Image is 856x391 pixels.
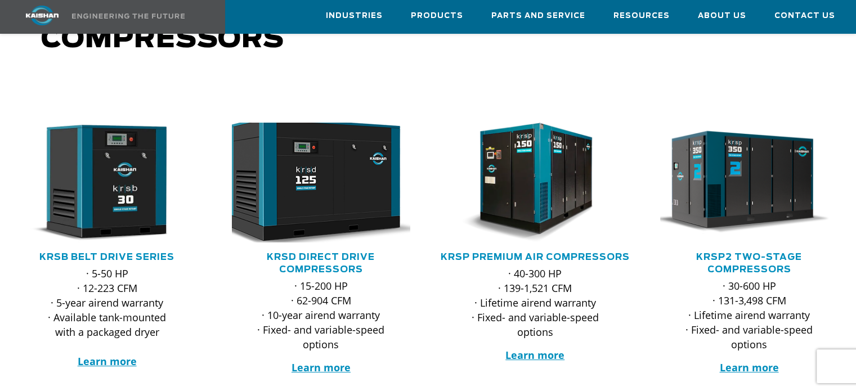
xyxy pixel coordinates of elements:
[326,10,383,23] span: Industries
[438,123,616,242] img: krsp150
[39,253,174,262] a: KRSB Belt Drive Series
[696,253,802,274] a: KRSP2 Two-Stage Compressors
[254,278,387,352] p: · 15-200 HP · 62-904 CFM · 10-year airend warranty · Fixed- and variable-speed options
[698,10,746,23] span: About Us
[232,123,410,242] div: krsd125
[660,123,838,242] div: krsp350
[41,266,173,368] p: · 5-50 HP · 12-223 CFM · 5-year airend warranty · Available tank-mounted with a packaged dryer
[505,348,564,362] a: Learn more
[18,123,196,242] div: krsb30
[326,1,383,31] a: Industries
[652,123,830,242] img: krsp350
[719,361,778,374] a: Learn more
[491,10,585,23] span: Parts and Service
[441,253,630,262] a: KRSP Premium Air Compressors
[774,10,835,23] span: Contact Us
[613,1,670,31] a: Resources
[411,1,463,31] a: Products
[613,10,670,23] span: Resources
[72,14,185,19] img: Engineering the future
[267,253,375,274] a: KRSD Direct Drive Compressors
[469,266,602,339] p: · 40-300 HP · 139-1,521 CFM · Lifetime airend warranty · Fixed- and variable-speed options
[78,354,137,368] a: Learn more
[214,116,410,249] img: krsd125
[683,278,815,352] p: · 30-600 HP · 131-3,498 CFM · Lifetime airend warranty · Fixed- and variable-speed options
[292,361,351,374] a: Learn more
[446,123,624,242] div: krsp150
[10,123,188,242] img: krsb30
[411,10,463,23] span: Products
[698,1,746,31] a: About Us
[491,1,585,31] a: Parts and Service
[774,1,835,31] a: Contact Us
